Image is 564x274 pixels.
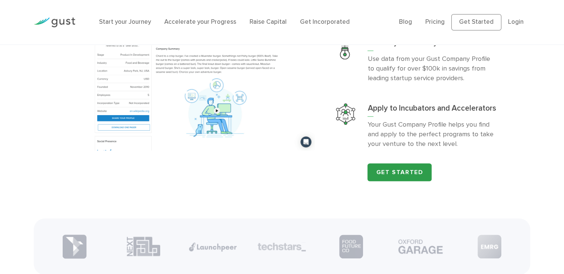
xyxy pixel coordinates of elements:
[451,14,501,30] a: Get Started
[336,103,355,125] img: Apply To Incubators And Accelerators
[62,234,87,259] img: Partner
[339,235,363,258] img: Partner
[399,18,412,26] a: Blog
[164,18,236,26] a: Accelerate your Progress
[396,237,445,256] img: Partner
[250,18,287,26] a: Raise Capital
[367,103,498,117] h3: Apply to Incubators and Accelerators
[478,235,501,258] img: Partner
[326,93,508,159] a: Apply To Incubators And AcceleratorsApply to Incubators and AcceleratorsYour Gust Company Profile...
[258,242,306,251] img: Partner
[326,27,508,93] a: Extend Your RunwayExtend your RunwayUse data from your Gust Company Profile to qualify for over $...
[99,18,151,26] a: Start your Journey
[367,163,432,181] a: Get Started
[34,17,75,27] img: Gust Logo
[425,18,445,26] a: Pricing
[508,18,524,26] a: Login
[336,37,353,59] img: Extend Your Runway
[189,242,237,251] img: Partner
[367,54,498,83] p: Use data from your Gust Company Profile to qualify for over $100k in savings from leading startup...
[127,236,160,257] img: Partner
[300,18,350,26] a: Get Incorporated
[367,120,498,149] p: Your Gust Company Profile helps you find and apply to the perfect programs to take your venture t...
